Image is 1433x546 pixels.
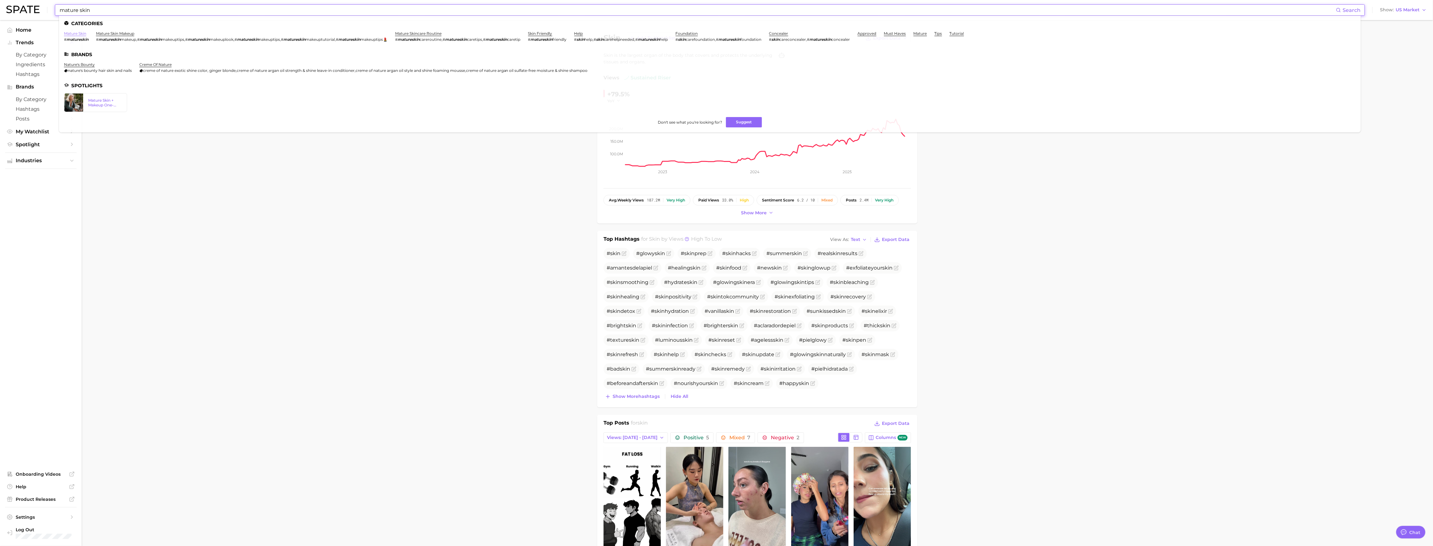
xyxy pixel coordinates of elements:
[16,116,66,122] span: Posts
[356,68,465,73] span: creme of nature argan oil style and shine foaming mousse
[835,308,846,314] span: skin
[750,169,759,174] tspan: 2024
[797,265,830,271] span: # glowup
[859,251,864,256] button: Flag as miscategorized or irrelevant
[757,195,838,206] button: sentiment score6.2 / 10Mixed
[736,338,741,343] button: Flag as miscategorized or irrelevant
[860,198,868,202] span: 2.4m
[1380,8,1394,12] span: Show
[650,280,655,285] button: Flag as miscategorized or irrelevant
[655,294,691,300] span: # positivity
[882,237,910,242] span: Export Data
[237,68,355,73] span: creme of nature argan oil strength & shine leave-in conditioner
[830,238,849,241] span: View As
[735,309,740,314] button: Flag as miscategorized or irrelevant
[16,471,66,477] span: Onboarding Videos
[772,37,780,42] em: skin
[577,37,585,42] em: skin
[719,37,741,42] em: matureskin
[693,195,754,206] button: paid views33.0%High
[737,279,747,285] span: skin
[486,37,507,42] em: matureskin
[741,37,762,42] span: foundation
[892,323,897,328] button: Flag as miscategorized or irrelevant
[865,432,911,443] button: Columnsnew
[638,37,660,42] em: matureskin
[162,37,184,42] span: makeuptips
[64,21,1356,26] li: Categories
[846,198,856,202] span: posts
[68,68,132,73] span: nature's bounty hair skin and nails
[16,62,66,67] span: Ingredients
[395,31,442,36] a: mature skincare routine
[658,169,667,174] tspan: 2023
[210,37,233,42] span: makeuplook
[691,236,722,242] span: high to low
[678,37,686,42] em: skin
[780,37,806,42] span: careconcealer
[5,495,77,504] a: Product Releases
[682,337,693,343] span: skin
[720,265,730,271] span: skin
[604,392,661,401] button: Show morehashtags
[765,381,770,386] button: Flag as miscategorized or irrelevant
[843,169,852,174] tspan: 2025
[858,31,877,36] a: approved
[653,265,658,270] button: Flag as miscategorized or irrelevant
[794,279,805,285] span: skin
[746,367,751,372] button: Flag as miscategorized or irrelevant
[443,37,445,42] span: #
[815,280,820,285] button: Flag as miscategorized or irrelevant
[651,308,689,314] span: # hydration
[935,31,942,36] a: tips
[830,279,869,285] span: # bleaching
[771,435,799,440] span: Negative
[96,31,134,36] a: mature skin makeup
[875,198,894,202] div: Very high
[741,210,767,216] span: Show more
[729,435,750,440] span: Mixed
[631,367,636,372] button: Flag as miscategorized or irrelevant
[894,265,899,270] button: Flag as miscategorized or irrelevant
[1396,8,1420,12] span: US Market
[840,195,899,206] button: posts2.4mVery high
[139,68,588,73] div: , , ,
[99,37,121,42] em: matureskin
[574,37,668,42] div: , ,
[861,308,887,314] span: # elixir
[847,309,852,314] button: Flag as miscategorized or irrelevant
[574,37,577,42] span: #
[693,294,698,299] button: Flag as miscategorized or irrelevant
[649,236,660,242] span: skin
[716,37,719,42] span: #
[769,37,850,42] div: ,
[914,31,927,36] a: mature
[950,31,964,36] a: tutorial
[686,37,715,42] span: carefoundation
[830,250,840,256] span: skin
[64,93,127,112] a: Mature Skin + Makeup One-Sheet
[690,265,700,271] span: skin
[680,352,685,357] button: Flag as miscategorized or irrelevant
[531,37,553,42] em: matureskin
[466,68,588,73] span: creme of nature argan oil sulfate-free moisture & shine shampoo
[641,338,646,343] button: Flag as miscategorized or irrelevant
[636,37,638,42] span: #
[849,323,854,328] button: Flag as miscategorized or irrelevant
[816,294,821,299] button: Flag as miscategorized or irrelevant
[655,250,665,256] span: skin
[5,38,77,47] button: Trends
[821,198,833,202] div: Mixed
[801,265,811,271] span: skin
[766,250,802,256] span: #summer
[5,482,77,491] a: Help
[610,308,620,314] span: skin
[639,352,644,357] button: Flag as miscategorized or irrelevant
[667,198,685,202] div: Very high
[16,84,66,90] span: Brands
[16,27,66,33] span: Home
[553,37,567,42] span: friendly
[16,96,66,102] span: by Category
[743,265,748,270] button: Flag as miscategorized or irrelevant
[888,309,893,314] button: Flag as miscategorized or irrelevant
